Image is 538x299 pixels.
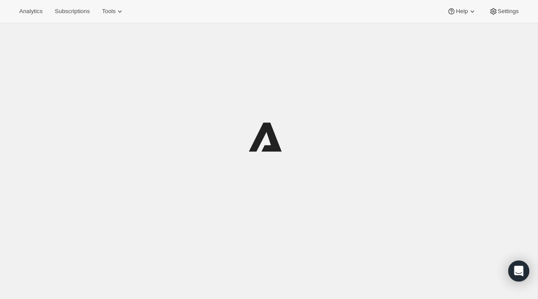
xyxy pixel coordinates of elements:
button: Help [442,5,482,17]
div: Open Intercom Messenger [508,261,529,282]
span: Analytics [19,8,42,15]
button: Analytics [14,5,48,17]
span: Subscriptions [55,8,90,15]
span: Tools [102,8,115,15]
span: Help [456,8,468,15]
span: Settings [498,8,519,15]
button: Subscriptions [49,5,95,17]
button: Settings [484,5,524,17]
button: Tools [97,5,129,17]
